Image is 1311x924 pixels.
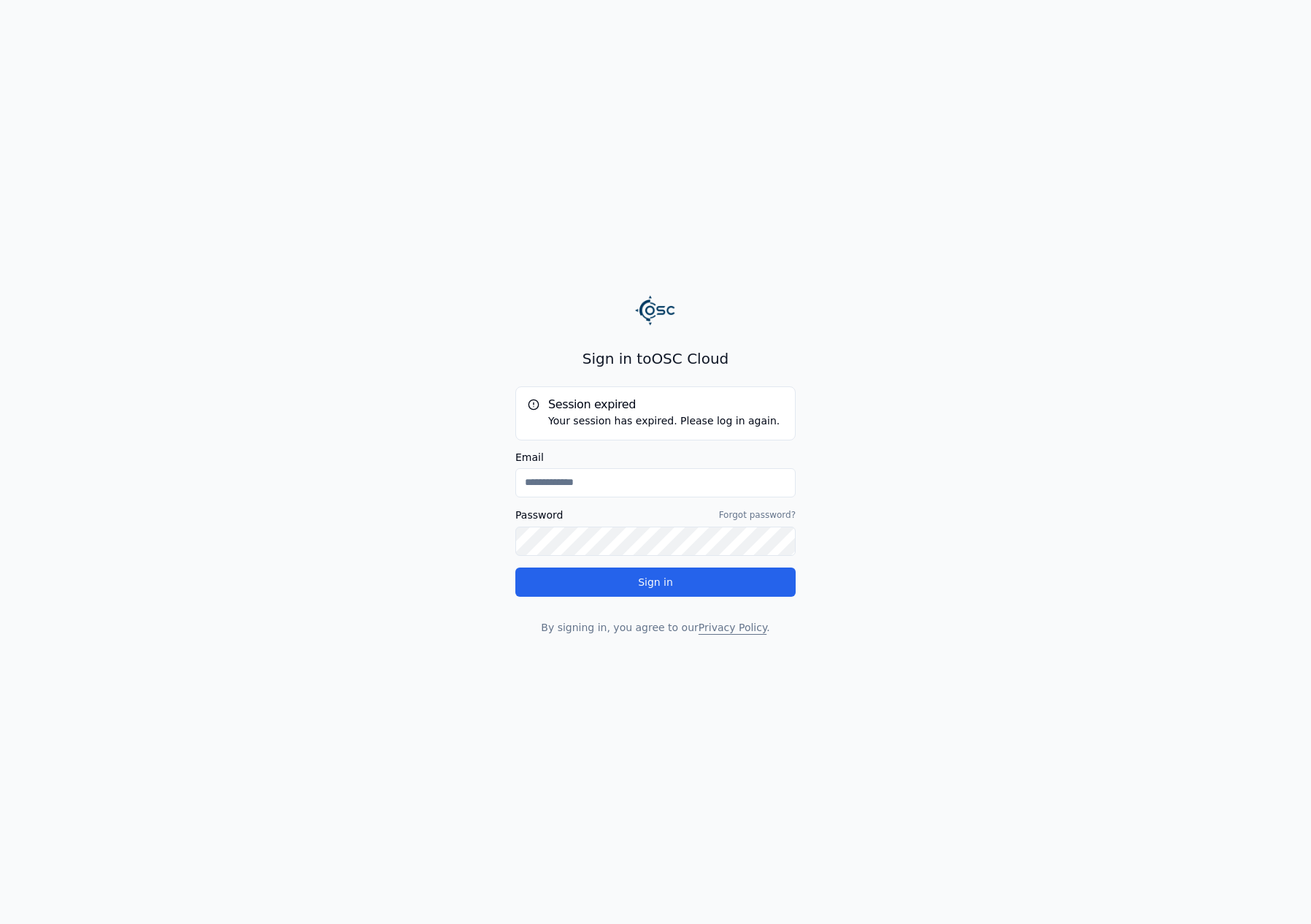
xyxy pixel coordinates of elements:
[515,568,796,597] button: Sign in
[515,348,796,369] h2: Sign in to OSC Cloud
[635,290,676,331] img: Logo
[528,413,783,428] div: Your session has expired. Please log in again.
[719,509,796,521] a: Forgot password?
[515,510,563,520] label: Password
[528,399,783,411] h5: Session expired
[699,622,766,633] a: Privacy Policy
[515,620,796,635] p: By signing in, you agree to our .
[515,452,796,462] label: Email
